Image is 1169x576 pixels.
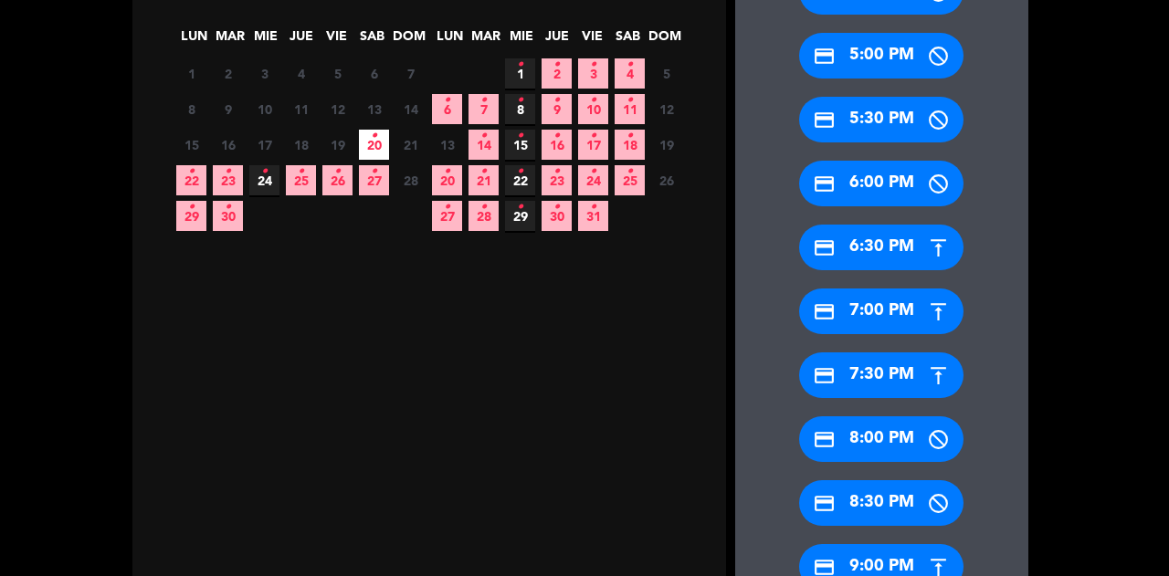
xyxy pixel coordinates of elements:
[542,165,572,195] span: 23
[799,416,964,462] div: 8:00 PM
[179,26,209,56] span: LUN
[359,94,389,124] span: 13
[553,86,560,115] i: •
[517,86,523,115] i: •
[799,97,964,142] div: 5:30 PM
[432,165,462,195] span: 20
[322,130,353,160] span: 19
[213,165,243,195] span: 23
[517,193,523,222] i: •
[176,130,206,160] span: 15
[553,121,560,151] i: •
[813,109,836,131] i: credit_card
[517,157,523,186] i: •
[334,157,341,186] i: •
[444,193,450,222] i: •
[286,94,316,124] span: 11
[590,193,596,222] i: •
[393,26,423,56] span: DOM
[627,121,633,151] i: •
[578,165,608,195] span: 24
[615,58,645,89] span: 4
[813,236,836,259] i: credit_card
[813,492,836,515] i: credit_card
[590,86,596,115] i: •
[542,130,572,160] span: 16
[188,157,195,186] i: •
[651,165,681,195] span: 26
[395,130,426,160] span: 21
[322,58,353,89] span: 5
[577,26,607,56] span: VIE
[542,58,572,89] span: 2
[249,165,279,195] span: 24
[505,94,535,124] span: 8
[225,193,231,222] i: •
[578,130,608,160] span: 17
[469,165,499,195] span: 21
[480,193,487,222] i: •
[359,58,389,89] span: 6
[286,130,316,160] span: 18
[480,157,487,186] i: •
[505,130,535,160] span: 15
[553,193,560,222] i: •
[553,157,560,186] i: •
[799,161,964,206] div: 6:00 PM
[176,94,206,124] span: 8
[469,130,499,160] span: 14
[627,50,633,79] i: •
[578,94,608,124] span: 10
[615,130,645,160] span: 18
[322,94,353,124] span: 12
[249,94,279,124] span: 10
[627,157,633,186] i: •
[357,26,387,56] span: SAB
[432,94,462,124] span: 6
[213,201,243,231] span: 30
[517,50,523,79] i: •
[799,480,964,526] div: 8:30 PM
[176,165,206,195] span: 22
[615,94,645,124] span: 11
[286,26,316,56] span: JUE
[480,86,487,115] i: •
[249,130,279,160] span: 17
[627,86,633,115] i: •
[444,86,450,115] i: •
[213,94,243,124] span: 9
[469,94,499,124] span: 7
[651,94,681,124] span: 12
[321,26,352,56] span: VIE
[648,26,679,56] span: DOM
[799,352,964,398] div: 7:30 PM
[505,165,535,195] span: 22
[261,157,268,186] i: •
[215,26,245,56] span: MAR
[542,201,572,231] span: 30
[813,173,836,195] i: credit_card
[249,58,279,89] span: 3
[542,26,572,56] span: JUE
[225,157,231,186] i: •
[651,58,681,89] span: 5
[613,26,643,56] span: SAB
[590,157,596,186] i: •
[359,165,389,195] span: 27
[578,58,608,89] span: 3
[615,165,645,195] span: 25
[506,26,536,56] span: MIE
[505,201,535,231] span: 29
[359,130,389,160] span: 20
[799,225,964,270] div: 6:30 PM
[799,288,964,334] div: 7:00 PM
[371,121,377,151] i: •
[813,45,836,68] i: credit_card
[298,157,304,186] i: •
[799,33,964,79] div: 5:00 PM
[213,58,243,89] span: 2
[470,26,500,56] span: MAR
[517,121,523,151] i: •
[590,50,596,79] i: •
[213,130,243,160] span: 16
